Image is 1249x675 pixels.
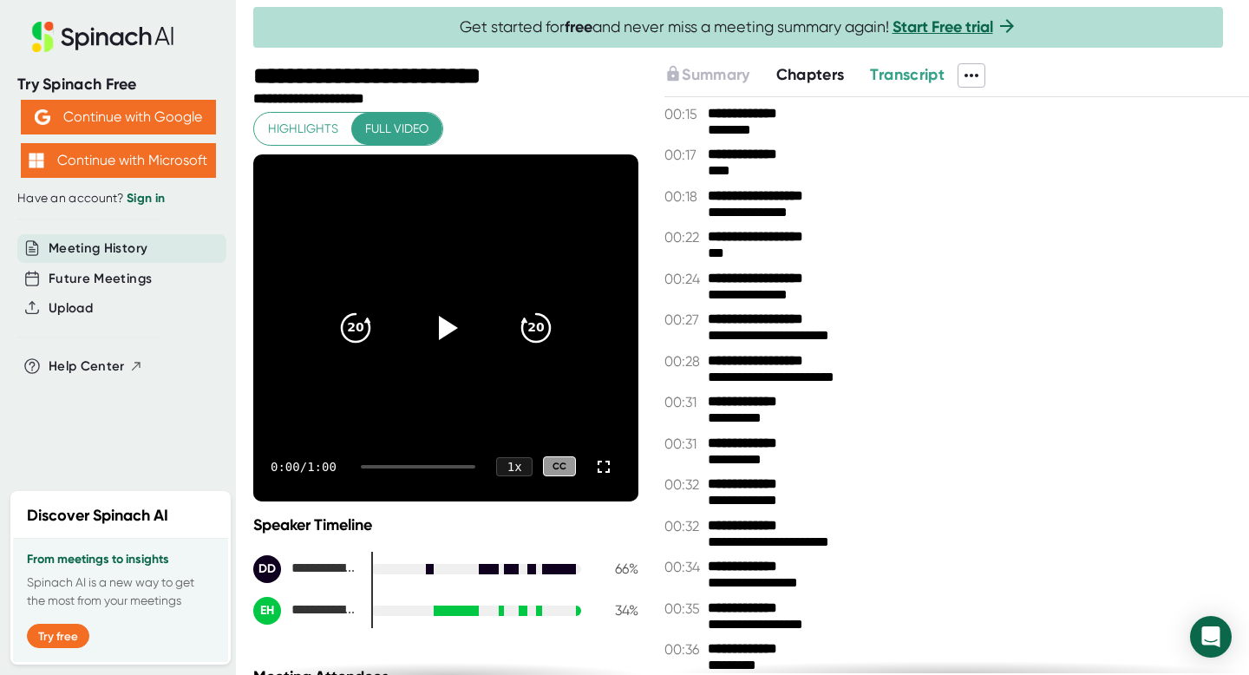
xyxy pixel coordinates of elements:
[664,271,703,287] span: 00:24
[664,229,703,246] span: 00:22
[893,17,993,36] a: Start Free trial
[496,457,533,476] div: 1 x
[664,63,775,88] div: Upgrade to access
[21,143,216,178] button: Continue with Microsoft
[27,504,168,528] h2: Discover Spinach AI
[595,602,638,619] div: 34 %
[664,394,703,410] span: 00:31
[664,147,703,163] span: 00:17
[253,555,357,583] div: Danica Damoah
[595,560,638,577] div: 66 %
[253,597,281,625] div: EH
[565,17,592,36] b: free
[664,353,703,370] span: 00:28
[776,63,845,87] button: Chapters
[870,63,945,87] button: Transcript
[351,113,442,145] button: Full video
[664,63,749,87] button: Summary
[27,573,214,610] p: Spinach AI is a new way to get the most from your meetings
[49,357,125,377] span: Help Center
[664,559,703,575] span: 00:34
[27,553,214,567] h3: From meetings to insights
[35,109,50,125] img: Aehbyd4JwY73AAAAAElFTkSuQmCC
[365,118,428,140] span: Full video
[664,600,703,617] span: 00:35
[664,476,703,493] span: 00:32
[1190,616,1232,658] div: Open Intercom Messenger
[664,641,703,658] span: 00:36
[268,118,338,140] span: Highlights
[49,239,147,259] button: Meeting History
[253,555,281,583] div: DD
[17,191,219,206] div: Have an account?
[17,75,219,95] div: Try Spinach Free
[664,311,703,328] span: 00:27
[254,113,352,145] button: Highlights
[776,65,845,84] span: Chapters
[543,456,576,476] div: CC
[664,436,703,452] span: 00:31
[49,269,152,289] button: Future Meetings
[27,624,89,648] button: Try free
[664,188,703,205] span: 00:18
[49,298,93,318] button: Upload
[21,100,216,134] button: Continue with Google
[682,65,749,84] span: Summary
[870,65,945,84] span: Transcript
[664,518,703,534] span: 00:32
[253,597,357,625] div: Elizabeth Haastrup
[127,191,165,206] a: Sign in
[271,460,340,474] div: 0:00 / 1:00
[664,106,703,122] span: 00:15
[49,357,143,377] button: Help Center
[253,515,638,534] div: Speaker Timeline
[460,17,1017,37] span: Get started for and never miss a meeting summary again!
